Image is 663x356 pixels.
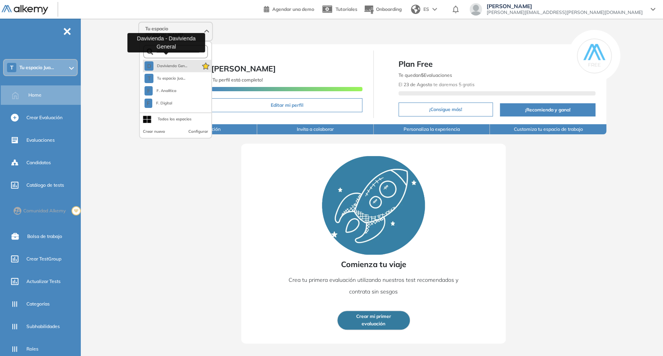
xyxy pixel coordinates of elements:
img: Logo [2,5,48,15]
a: Agendar una demo [264,4,314,13]
b: 5 [421,72,424,78]
span: Categorías [26,300,50,307]
button: Configurar [188,129,208,135]
button: ¡Consigue más! [398,102,493,116]
button: FF. Digital [144,99,173,108]
span: Roles [26,346,38,353]
span: Subhabilidades [26,323,60,330]
span: Crear TestGroup [26,255,61,262]
span: T [10,64,14,71]
div: Todos los espacios [158,116,191,122]
span: Crear Evaluación [26,114,63,121]
b: 23 de Agosto [404,82,432,87]
p: Crea tu primera evaluación utilizando nuestros test recomendados y contrata sin sesgos [280,274,467,297]
span: F. Analítica [156,88,177,94]
button: Crear mi primerevaluación [337,311,410,330]
span: F. Digital [155,100,173,106]
span: Agendar una demo [272,6,314,12]
span: ES [423,6,429,13]
span: Actualizar Tests [26,278,61,285]
img: world [411,5,420,14]
button: FF. Analítica [144,86,177,96]
button: Customiza tu espacio de trabajo [490,124,606,134]
button: Editar mi perfil [211,98,362,112]
button: Personaliza la experiencia [374,124,490,134]
span: F [147,88,150,94]
span: T [147,75,150,82]
span: F [147,100,150,106]
span: Plan Free [398,58,595,70]
span: Tu espacio [PERSON_NAME] [145,26,203,38]
span: Tutoriales [336,6,357,12]
button: DDavivienda Gen... [144,61,187,71]
span: Evaluaciones [26,137,55,144]
button: Invita a colaborar [257,124,374,134]
span: Crear mi primer [356,313,391,320]
img: Rocket [322,156,425,255]
span: Tu espacio Jua... [19,64,54,71]
div: Davivienda - Davivienda General [127,33,205,52]
button: Crear nuevo [143,129,165,135]
span: Te quedan Evaluaciones [398,72,452,78]
button: ¡Recomienda y gana! [500,103,595,116]
span: El te daremos 5 gratis [398,82,475,87]
button: TTu espacio Jua... [144,74,185,83]
span: ¡Tu perfil está completo! [211,77,263,83]
span: Tu espacio Jua... [157,75,185,82]
span: Home [28,92,42,99]
span: Bolsa de trabajo [27,233,62,240]
span: Candidatos [26,159,51,166]
span: Davivienda Gen... [157,63,187,69]
span: evaluación [362,320,385,328]
span: D [147,63,151,69]
span: Onboarding [376,6,402,12]
span: [PERSON_NAME] [487,3,643,9]
span: Comienza tu viaje [341,259,406,270]
span: [PERSON_NAME][EMAIL_ADDRESS][PERSON_NAME][DOMAIN_NAME] [487,9,643,16]
img: arrow [432,8,437,11]
span: [PERSON_NAME] [211,64,276,73]
span: Catálogo de tests [26,182,64,189]
button: Onboarding [364,1,402,18]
